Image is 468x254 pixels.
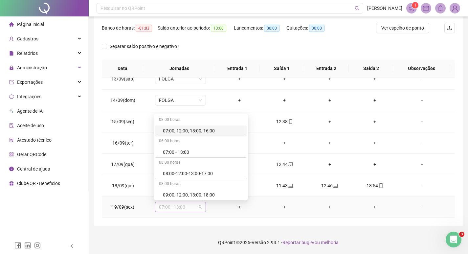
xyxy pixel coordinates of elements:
span: Observações [398,65,444,72]
div: 07:00 - 13:00 [155,147,247,158]
div: + [358,139,392,147]
span: 00:00 [264,25,279,32]
div: + [358,97,392,104]
div: + [358,75,392,82]
span: linkedin [24,242,31,249]
span: FOLGA [159,95,202,105]
span: Exportações [17,80,43,85]
th: Observações [393,59,450,78]
th: Entrada 2 [304,59,349,78]
span: mobile [378,183,383,188]
span: Separar saldo positivo e negativo? [107,43,182,50]
div: - [403,161,441,168]
span: 1 [414,3,416,8]
div: Banco de horas: [102,24,158,32]
div: + [267,75,302,82]
iframe: Intercom live chat [446,232,461,247]
span: sync [9,94,14,99]
div: + [267,97,302,104]
button: Ver espelho de ponto [376,23,429,33]
span: gift [9,181,14,186]
span: laptop [288,183,293,188]
div: + [312,139,347,147]
span: audit [9,123,14,128]
div: Saldo anterior ao período: [158,24,234,32]
th: Saída 2 [349,59,393,78]
span: 13/09(sáb) [111,76,135,81]
div: + [222,203,257,211]
div: - [403,75,441,82]
span: left [70,244,74,248]
footer: QRPoint © 2025 - 2.93.1 - [89,231,468,254]
span: notification [409,5,414,11]
span: 3 [459,232,464,237]
span: search [355,6,360,11]
span: facebook [14,242,21,249]
div: 07:00, 12:00, 13:00, 16:00 [155,126,247,136]
div: 08:00 horas [155,179,247,190]
div: + [312,97,347,104]
span: Central de ajuda [17,166,50,172]
span: 15/09(seg) [111,119,134,124]
div: Quitações: [286,24,332,32]
div: 12:46 [312,182,347,189]
span: mail [423,5,429,11]
th: Entrada 1 [215,59,260,78]
span: solution [9,138,14,142]
span: laptop [288,162,293,167]
span: export [9,80,14,84]
span: 13:00 [211,25,226,32]
span: 17/09(qua) [111,162,135,167]
div: - [403,139,441,147]
span: Clube QR - Beneficios [17,181,60,186]
div: 08:00 horas [155,158,247,168]
span: 16/09(ter) [112,140,134,146]
span: Ver espelho de ponto [381,24,424,32]
div: 08:00 horas [155,115,247,126]
div: - [403,97,441,104]
div: + [267,139,302,147]
span: bell [437,5,443,11]
span: laptop [333,183,338,188]
div: Lançamentos: [234,24,286,32]
th: Saída 1 [260,59,304,78]
div: 12:38 [267,118,302,125]
div: 09:00, 12:00, 13:00, 18:00 [163,191,243,198]
div: 12:44 [267,161,302,168]
div: + [312,203,347,211]
div: + [358,203,392,211]
span: Agente de IA [17,108,43,114]
div: - [403,118,441,125]
sup: 1 [412,2,418,9]
th: Data [102,59,143,78]
span: [PERSON_NAME] [367,5,402,12]
span: Reportar bug e/ou melhoria [282,240,339,245]
span: 14/09(dom) [110,98,135,103]
div: - [403,203,441,211]
th: Jornadas [143,59,215,78]
div: 07:00, 12:00, 13:00, 16:00 [163,127,243,134]
div: + [312,75,347,82]
div: + [358,161,392,168]
div: + [312,161,347,168]
span: file [9,51,14,56]
div: 08:00-12:00-13:00-17:00 [155,168,247,179]
span: qrcode [9,152,14,157]
span: -01:03 [136,25,152,32]
span: 00:00 [309,25,324,32]
div: + [312,118,347,125]
div: 18:54 [358,182,392,189]
div: 09:00, 12:00, 13:00, 18:00 [155,190,247,200]
span: Gerar QRCode [17,152,46,157]
span: Integrações [17,94,41,99]
span: upload [447,25,452,31]
span: Cadastros [17,36,38,41]
div: 07:00 - 13:00 [163,149,243,156]
span: instagram [34,242,41,249]
span: 18/09(qui) [112,183,134,188]
span: Versão [252,240,266,245]
div: + [222,75,257,82]
span: Atestado técnico [17,137,52,143]
span: FOLGA [159,74,202,84]
span: 07:00 - 13:00 [159,202,202,212]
